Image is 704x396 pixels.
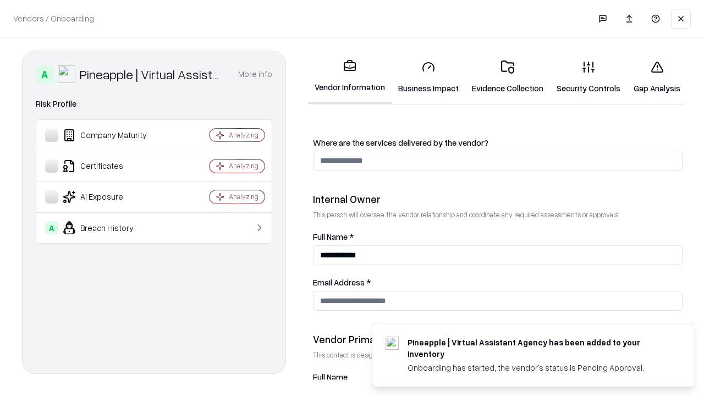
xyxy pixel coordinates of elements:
label: Full Name * [313,233,683,241]
div: A [36,65,53,83]
img: Pineapple | Virtual Assistant Agency [58,65,75,83]
div: Analyzing [229,192,258,201]
button: More info [238,64,272,84]
p: This contact is designated to receive the assessment request from Shift [313,350,683,360]
label: Where are the services delivered by the vendor? [313,139,683,147]
div: Breach History [45,221,177,234]
div: Company Maturity [45,129,177,142]
div: Onboarding has started, the vendor's status is Pending Approval. [408,362,668,373]
label: Full Name [313,373,683,381]
a: Vendor Information [308,51,392,104]
div: A [45,221,58,234]
a: Security Controls [550,52,627,103]
div: Pineapple | Virtual Assistant Agency [80,65,225,83]
div: AI Exposure [45,190,177,204]
p: Vendors / Onboarding [13,13,94,24]
p: This person will oversee the vendor relationship and coordinate any required assessments or appro... [313,210,683,219]
a: Gap Analysis [627,52,687,103]
div: Analyzing [229,161,258,170]
a: Business Impact [392,52,465,103]
div: Internal Owner [313,193,683,206]
label: Email Address * [313,278,683,287]
div: Vendor Primary Contact [313,333,683,346]
img: trypineapple.com [386,337,399,350]
div: Certificates [45,159,177,173]
div: Analyzing [229,130,258,140]
div: Pineapple | Virtual Assistant Agency has been added to your inventory [408,337,668,360]
a: Evidence Collection [465,52,550,103]
div: Risk Profile [36,97,272,111]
